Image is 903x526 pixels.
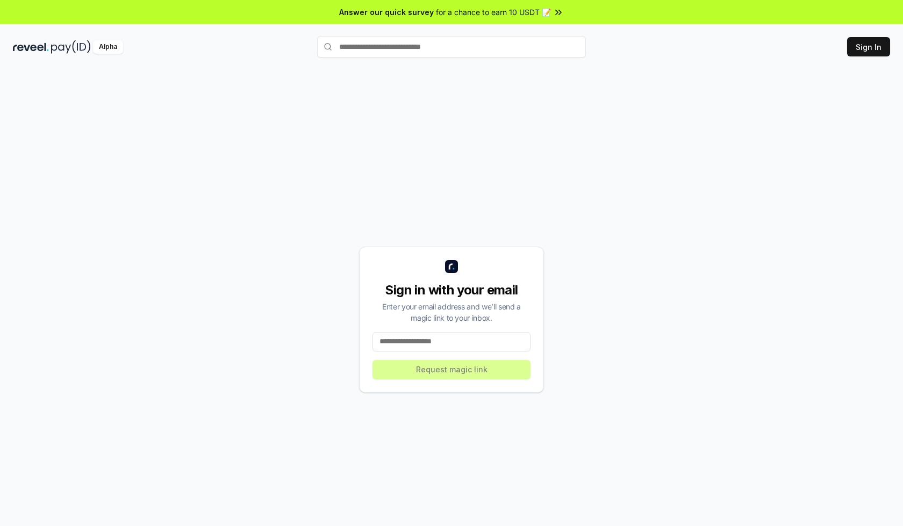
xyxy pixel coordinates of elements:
[51,40,91,54] img: pay_id
[339,6,434,18] span: Answer our quick survey
[93,40,123,54] div: Alpha
[13,40,49,54] img: reveel_dark
[847,37,890,56] button: Sign In
[372,301,531,323] div: Enter your email address and we’ll send a magic link to your inbox.
[372,282,531,299] div: Sign in with your email
[436,6,551,18] span: for a chance to earn 10 USDT 📝
[445,260,458,273] img: logo_small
